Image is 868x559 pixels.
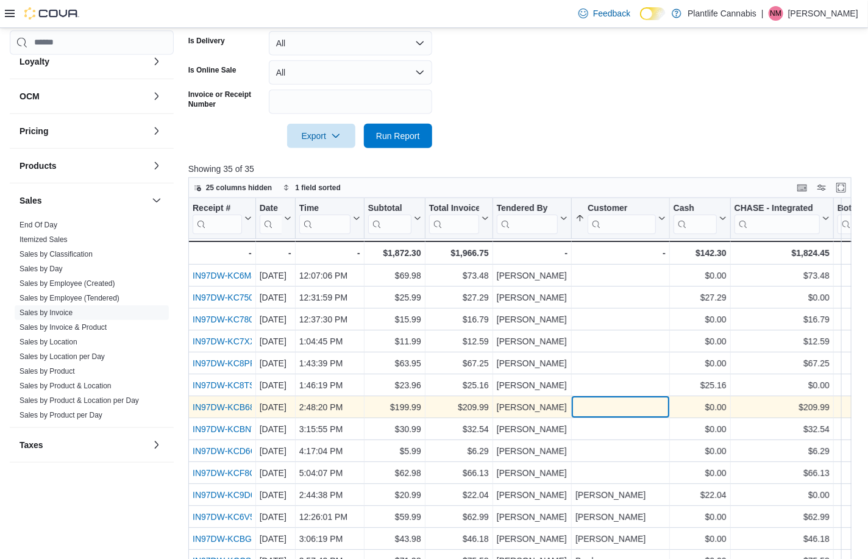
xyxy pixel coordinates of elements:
label: Is Delivery [188,36,225,46]
h3: Loyalty [20,55,49,68]
div: [DATE] [259,378,291,393]
div: [PERSON_NAME] [497,334,567,349]
div: $27.29 [429,290,488,305]
span: Itemized Sales [20,235,68,244]
button: CHASE - Integrated [735,202,830,233]
span: Sales by Employee (Created) [20,279,115,288]
a: IN97DW-KC6V5W [193,512,263,522]
span: Sales by Classification [20,249,93,259]
div: $0.00 [674,334,727,349]
div: Cash [674,202,717,214]
div: $1,966.75 [429,246,488,260]
button: Keyboard shortcuts [795,180,809,195]
span: Export [294,124,348,148]
div: [DATE] [259,466,291,480]
div: 3:15:55 PM [299,422,360,436]
div: [PERSON_NAME] [497,422,567,436]
div: $67.25 [735,356,830,371]
button: Products [20,160,147,172]
p: [PERSON_NAME] [788,6,858,21]
div: Nicole Mowat [769,6,783,21]
a: IN97DW-KC8PPB [193,358,261,368]
div: Subtotal [368,202,411,233]
div: $209.99 [429,400,488,415]
div: Date [259,202,281,214]
button: Time [299,202,360,233]
div: $20.99 [368,488,421,502]
div: $22.04 [674,488,727,502]
span: Sales by Product & Location per Day [20,396,139,405]
button: Export [287,124,355,148]
div: Customer [588,202,656,233]
a: Feedback [574,1,635,26]
a: Sales by Employee (Tendered) [20,294,119,302]
label: Invoice or Receipt Number [188,90,264,109]
div: 3:06:19 PM [299,532,360,546]
div: Customer [588,202,656,214]
a: IN97DW-KCD6CL [193,446,261,456]
button: Enter fullscreen [834,180,848,195]
div: $0.00 [674,400,727,415]
div: [DATE] [259,312,291,327]
a: IN97DW-KC750H [193,293,260,302]
p: | [761,6,764,21]
button: Sales [20,194,147,207]
a: Sales by Location [20,338,77,346]
a: IN97DW-KCBGP8 [193,534,262,544]
img: Cova [24,7,79,20]
button: Taxes [20,439,147,451]
button: OCM [149,89,164,104]
a: IN97DW-KCB68L [193,402,259,412]
div: 12:07:06 PM [299,268,360,283]
div: $27.29 [674,290,727,305]
div: Receipt # [193,202,242,214]
button: Tendered By [497,202,567,233]
div: $6.29 [429,444,488,458]
div: [PERSON_NAME] [497,444,567,458]
a: Sales by Invoice & Product [20,323,107,332]
span: 25 columns hidden [206,183,272,193]
div: Total Invoiced [429,202,478,233]
button: Sales [149,193,164,208]
div: [DATE] [259,268,291,283]
div: [DATE] [259,422,291,436]
button: 1 field sorted [278,180,346,195]
button: Total Invoiced [429,202,488,233]
div: $16.79 [735,312,830,327]
div: $25.99 [368,290,421,305]
div: [PERSON_NAME] [575,532,666,546]
span: 1 field sorted [295,183,341,193]
div: $32.54 [735,422,830,436]
button: Loyalty [149,54,164,69]
span: NM [770,6,782,21]
button: Date [259,202,291,233]
div: 2:48:20 PM [299,400,360,415]
a: Sales by Classification [20,250,93,258]
a: Sales by Product per Day [20,411,102,419]
button: Loyalty [20,55,147,68]
p: Plantlife Cannabis [688,6,756,21]
div: $62.98 [368,466,421,480]
div: - [299,246,360,260]
div: [PERSON_NAME] [497,400,567,415]
h3: Sales [20,194,42,207]
div: $59.99 [368,510,421,524]
a: Sales by Product [20,367,75,376]
button: Pricing [20,125,147,137]
button: Cash [674,202,727,233]
button: Display options [814,180,829,195]
label: Is Online Sale [188,65,237,75]
div: - [497,246,567,260]
a: IN97DW-KC7XX3 [193,336,260,346]
div: - [259,246,291,260]
div: [DATE] [259,488,291,502]
div: $209.99 [735,400,830,415]
div: 1:04:45 PM [299,334,360,349]
div: Sales [10,218,174,427]
div: $63.95 [368,356,421,371]
input: Dark Mode [640,7,666,20]
div: $1,824.45 [735,246,830,260]
span: End Of Day [20,220,57,230]
button: All [269,31,432,55]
